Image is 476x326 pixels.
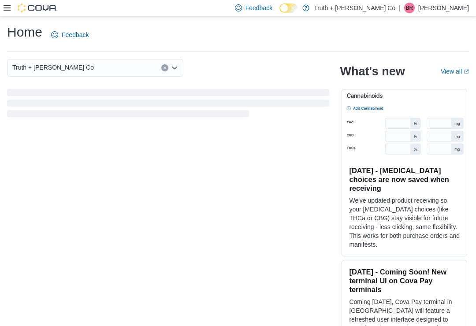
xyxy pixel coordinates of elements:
p: [PERSON_NAME] [418,3,469,13]
h2: What's new [340,64,405,78]
svg: External link [464,69,469,74]
a: Feedback [48,26,92,44]
h3: [DATE] - Coming Soon! New terminal UI on Cova Pay terminals [349,267,460,294]
button: Clear input [161,64,168,71]
div: Brittnay Rai [404,3,415,13]
img: Cova [18,4,57,12]
p: | [399,3,401,13]
span: Loading [7,91,329,119]
span: Feedback [245,4,272,12]
p: Truth + [PERSON_NAME] Co [314,3,395,13]
button: Open list of options [171,64,178,71]
span: BR [406,3,413,13]
a: View allExternal link [441,68,469,75]
input: Dark Mode [279,4,298,13]
h1: Home [7,23,42,41]
p: We've updated product receiving so your [MEDICAL_DATA] choices (like THCa or CBG) stay visible fo... [349,196,460,249]
span: Truth + [PERSON_NAME] Co [12,62,94,73]
span: Feedback [62,30,89,39]
h3: [DATE] - [MEDICAL_DATA] choices are now saved when receiving [349,166,460,193]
